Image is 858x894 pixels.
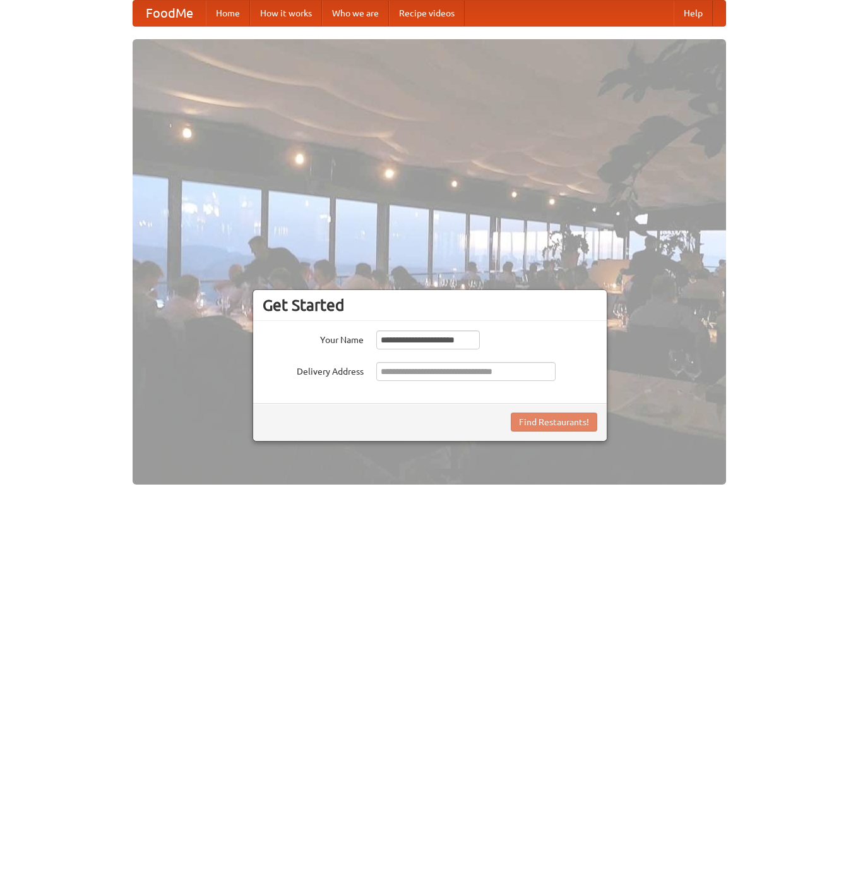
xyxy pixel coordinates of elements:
[263,362,364,378] label: Delivery Address
[389,1,465,26] a: Recipe videos
[250,1,322,26] a: How it works
[511,413,597,432] button: Find Restaurants!
[263,330,364,346] label: Your Name
[674,1,713,26] a: Help
[263,296,597,315] h3: Get Started
[133,1,206,26] a: FoodMe
[322,1,389,26] a: Who we are
[206,1,250,26] a: Home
